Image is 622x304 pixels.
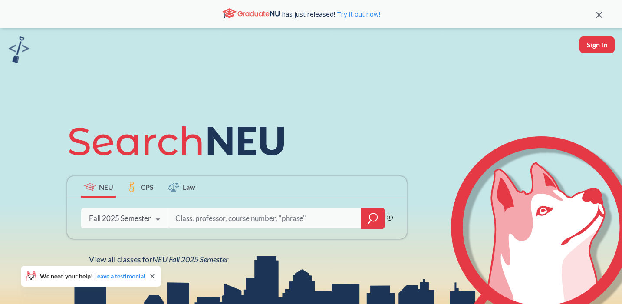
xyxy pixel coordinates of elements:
span: View all classes for [89,254,228,264]
span: We need your help! [40,273,145,279]
svg: magnifying glass [368,212,378,225]
img: sandbox logo [9,36,29,63]
span: Law [183,182,195,192]
button: Sign In [579,36,615,53]
div: Fall 2025 Semester [89,214,151,223]
a: Try it out now! [335,10,380,18]
span: has just released! [282,9,380,19]
span: CPS [141,182,154,192]
span: NEU [99,182,113,192]
span: NEU Fall 2025 Semester [152,254,228,264]
input: Class, professor, course number, "phrase" [174,209,355,228]
a: sandbox logo [9,36,29,66]
div: magnifying glass [361,208,385,229]
a: Leave a testimonial [94,272,145,280]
